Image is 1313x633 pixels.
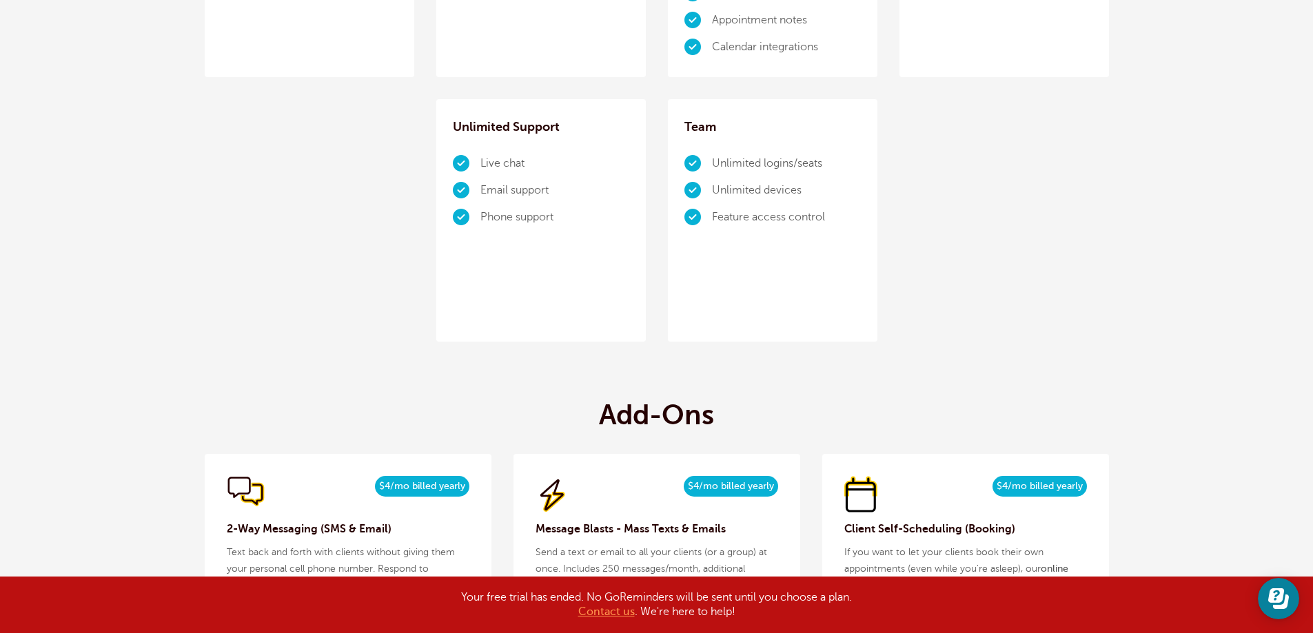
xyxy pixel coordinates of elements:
[844,521,1087,537] h3: Client Self-Scheduling (Booking)
[599,399,714,432] h2: Add-Ons
[480,150,629,177] li: Live chat
[712,204,861,231] li: Feature access control
[480,177,629,204] li: Email support
[1258,578,1299,619] iframe: Resource center
[712,34,861,61] li: Calendar integrations
[536,544,778,594] p: Send a text or email to all your clients (or a group) at once. Includes 250 messages/month, addit...
[375,476,469,497] span: $4/mo billed yearly
[684,476,778,497] span: $4/mo billed yearly
[536,521,778,537] h3: Message Blasts - Mass Texts & Emails
[712,7,861,34] li: Appointment notes
[453,116,629,138] h3: Unlimited Support
[844,544,1087,627] p: If you want to let your clients book their own appointments (even while you're asleep), our is fo...
[993,476,1087,497] span: $4/mo billed yearly
[578,605,635,618] a: Contact us
[712,150,861,177] li: Unlimited logins/seats
[227,521,469,537] h3: 2-Way Messaging (SMS & Email)
[712,177,861,204] li: Unlimited devices
[227,544,469,610] p: Text back and forth with clients without giving them your personal cell phone number. Respond to ...
[480,204,629,231] li: Phone support
[312,590,1001,619] div: Your free trial has ended. No GoReminders will be sent until you choose a plan. . We're here to h...
[684,116,861,138] h3: Team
